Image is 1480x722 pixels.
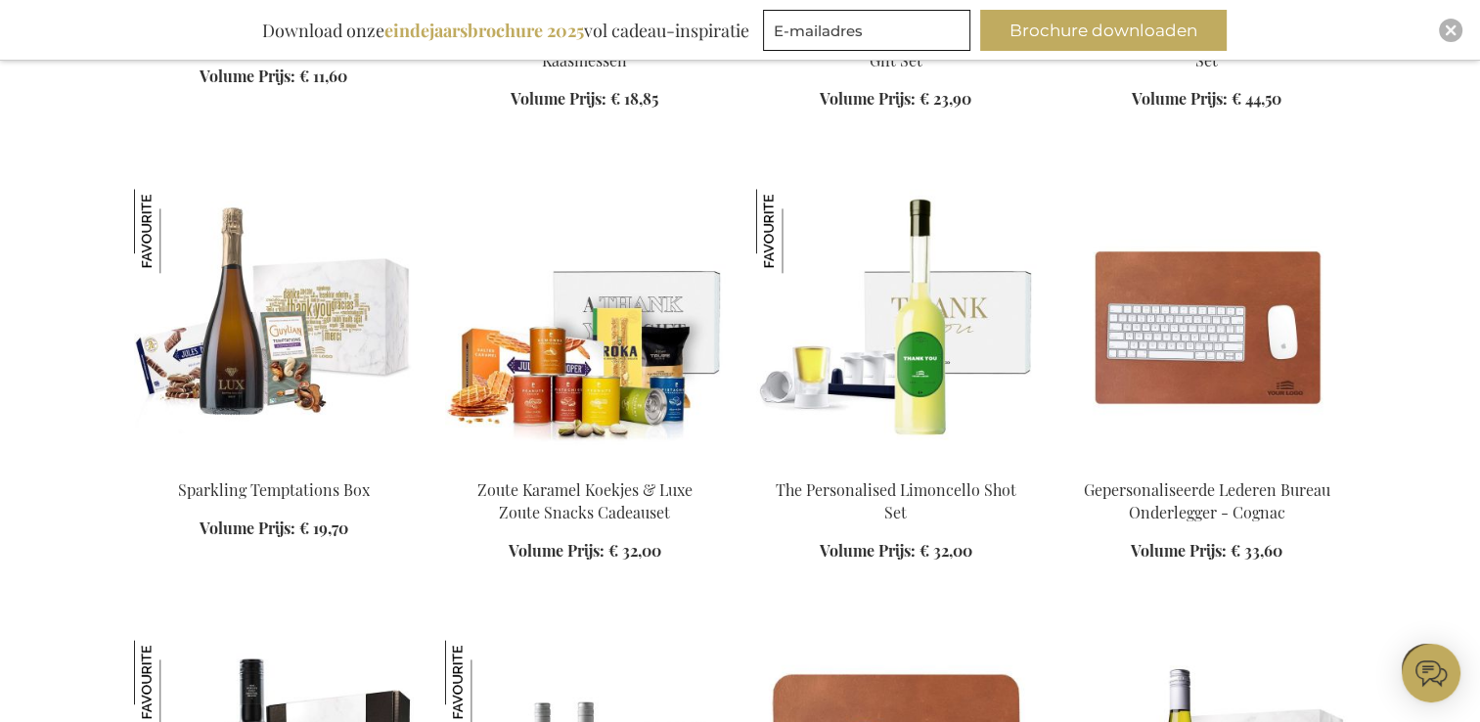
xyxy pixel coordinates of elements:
img: Sparkling Temptations Box [134,189,218,273]
img: Close [1445,24,1457,36]
span: Volume Prijs: [511,88,606,109]
a: Salted Caramel Biscuits & Luxury Salty Snacks Gift Set [445,455,725,474]
a: Zoute Karamel Koekjes & Luxe Zoute Snacks Cadeauset [477,479,693,522]
a: Volume Prijs: € 18,85 [511,88,658,111]
span: Volume Prijs: [200,66,295,86]
a: Volume Prijs: € 32,00 [820,540,972,563]
img: Personalised Leather Desk Pad - Cognac [1067,189,1347,463]
a: Volume Prijs: € 33,60 [1131,540,1282,563]
img: Salted Caramel Biscuits & Luxury Salty Snacks Gift Set [445,189,725,463]
span: € 19,70 [299,518,348,538]
span: € 18,85 [610,88,658,109]
span: Volume Prijs: [820,540,916,561]
span: € 23,90 [919,88,971,109]
iframe: belco-activator-frame [1402,644,1460,702]
a: Volume Prijs: € 32,00 [509,540,661,563]
span: Volume Prijs: [1131,540,1227,561]
span: Volume Prijs: [200,518,295,538]
span: € 44,50 [1232,88,1281,109]
img: The Personalised Limoncello Shot Set [756,189,840,273]
a: The Personalised Limoncello Shot Set The Personalised Limoncello Shot Set [756,455,1036,474]
a: Volume Prijs: € 44,50 [1132,88,1281,111]
span: € 33,60 [1231,540,1282,561]
a: Volume Prijs: € 23,90 [820,88,971,111]
a: Sparkling Temptations Box [178,479,370,500]
span: € 32,00 [919,540,972,561]
a: Gepersonaliseerde Lederen Bureau Onderlegger - Cognac [1084,479,1330,522]
input: E-mailadres [763,10,970,51]
span: Volume Prijs: [509,540,605,561]
div: Download onze vol cadeau-inspiratie [253,10,758,51]
a: Personalised Leather Desk Pad - Cognac [1067,455,1347,474]
img: The Personalised Limoncello Shot Set [756,189,1036,463]
img: Sparkling Temptations Bpx [134,189,414,463]
a: Volume Prijs: € 11,60 [200,66,347,88]
button: Brochure downloaden [980,10,1227,51]
span: € 32,00 [608,540,661,561]
span: Volume Prijs: [1132,88,1228,109]
a: The Personalised Limoncello Shot Set [776,479,1016,522]
form: marketing offers and promotions [763,10,976,57]
div: Close [1439,19,1462,42]
span: € 11,60 [299,66,347,86]
span: Volume Prijs: [820,88,916,109]
b: eindejaarsbrochure 2025 [384,19,584,42]
a: Sparkling Temptations Bpx Sparkling Temptations Box [134,455,414,474]
a: Volume Prijs: € 19,70 [200,518,348,540]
